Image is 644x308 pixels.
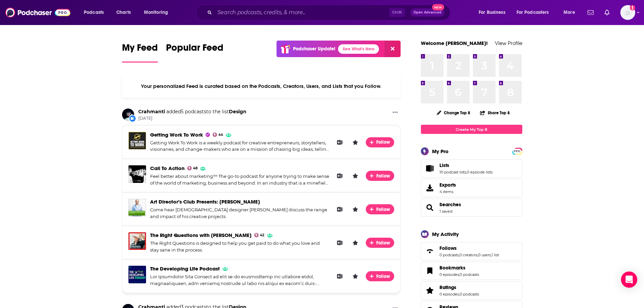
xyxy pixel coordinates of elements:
a: The Right Questions with James Victore [128,232,146,250]
span: Ctrl K [389,8,405,17]
div: New List [129,115,136,122]
button: open menu [559,7,583,18]
a: Podchaser - Follow, Share and Rate Podcasts [5,6,70,19]
a: PRO [513,148,521,153]
span: Follows [421,242,522,260]
span: 4 items [439,189,456,194]
span: Follow [376,274,391,279]
a: See What's New [338,44,379,54]
button: Leave a Rating [350,204,360,214]
span: Ratings [421,281,522,300]
span: Follow [376,240,391,246]
img: The Developing Life Podcast [128,266,146,283]
a: Call To Action [150,165,185,171]
a: 0 podcasts [460,272,479,277]
div: The Right Questions is designed to help you get paid to do what you love and stay sane in the pro... [150,240,330,253]
button: Follow [366,204,394,214]
span: Exports [439,182,456,188]
span: Getting Work To Work [150,132,203,138]
span: 42 [260,234,264,237]
img: Art Director’s Club Presents: James Victore [128,199,146,216]
a: Ratings [439,284,479,290]
button: Follow [366,137,394,147]
button: Show profile menu [620,5,635,20]
span: Follow [376,139,391,145]
button: Add to List [335,238,345,248]
a: Follows [423,246,437,256]
a: Show notifications dropdown [602,7,612,18]
span: The Developing Life Podcast [150,265,220,272]
button: Open AdvancedNew [410,8,445,17]
span: For Business [479,8,505,17]
span: Charts [116,8,131,17]
input: Search podcasts, credits, & more... [215,7,389,18]
div: My Activity [432,231,459,237]
a: Bookmarks [423,266,437,276]
a: 0 podcasts [439,253,459,257]
button: Follow [366,271,394,281]
div: Open Intercom Messenger [621,271,637,288]
div: Come hear [DEMOGRAPHIC_DATA] designer [PERSON_NAME] discuss the range and impact of his creative ... [150,207,330,220]
span: Bookmarks [439,265,466,271]
button: Leave a Rating [350,238,360,248]
a: Exports [421,179,522,197]
button: Add to List [335,204,345,214]
span: , [477,253,478,257]
span: PRO [513,149,521,154]
a: Bookmarks [439,265,479,271]
a: 0 creators [459,253,477,257]
img: User Profile [620,5,635,20]
span: Exports [423,183,437,193]
button: open menu [79,7,113,18]
a: 0 episode lists [467,170,493,174]
span: The Right Questions with [PERSON_NAME] [150,232,252,238]
span: Logged in as MTriantPPC [620,5,635,20]
div: Your personalized Feed is curated based on the Podcasts, Creators, Users, and Lists that you Follow. [122,75,401,98]
p: Podchaser Update! [293,46,335,52]
button: Add to List [335,171,345,181]
span: , [459,292,460,297]
button: Leave a Rating [350,271,360,281]
div: Feel better about marketing™ The go-to podcast for anyone trying to make sense of the world of ma... [150,173,330,186]
button: open menu [139,7,177,18]
img: Getting Work To Work [128,132,146,149]
a: 0 episodes [439,292,459,297]
button: Show More Button [390,109,401,117]
button: Change Top 8 [433,109,475,117]
span: More [564,8,575,17]
a: The Right Questions with James Victore [150,232,252,238]
a: Art Director’s Club Presents: James Victore [150,198,260,205]
span: Follows [439,245,457,251]
a: 0 episodes [439,272,459,277]
a: Searches [423,203,437,212]
a: Show notifications dropdown [585,7,596,18]
span: Bookmarks [421,262,522,280]
span: 44 [218,134,223,136]
span: Monitoring [144,8,168,17]
span: Searches [421,198,522,217]
span: , [459,272,460,277]
button: Leave a Rating [350,137,360,147]
button: Add to List [335,271,345,281]
div: Getting Work To Work is a weekly podcast for creative entrepreneurs, storytellers, visionaries, a... [150,140,330,153]
a: My Feed [122,42,158,63]
a: Lists [423,164,437,173]
a: 1 saved [439,209,452,214]
div: Search podcasts, credits, & more... [202,5,457,20]
a: Lists [439,162,493,168]
a: Ratings [423,286,437,295]
a: 42 [254,233,265,237]
a: 44 [213,133,223,137]
button: Add to List [335,137,345,147]
span: Open Advanced [413,11,442,14]
button: open menu [512,7,559,18]
a: 1 list [492,253,499,257]
img: Crahmanti [122,109,134,121]
span: added 5 podcasts [166,109,206,115]
button: Share Top 8 [480,106,510,119]
a: Create My Top 8 [421,125,522,134]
